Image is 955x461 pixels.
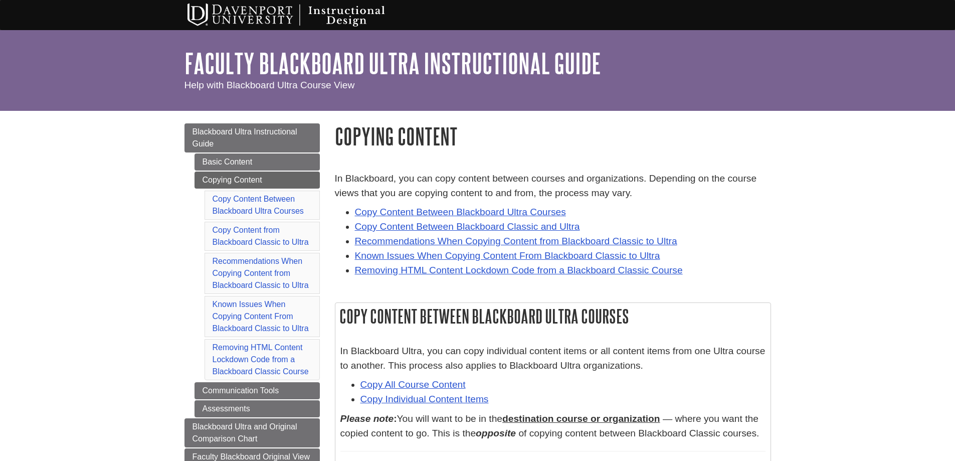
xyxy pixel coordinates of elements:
[184,48,601,79] a: Faculty Blackboard Ultra Instructional Guide
[213,343,309,376] a: Removing HTML Content Lockdown Code from a Blackboard Classic Course
[355,265,683,275] a: Removing HTML Content Lockdown Code from a Blackboard Classic Course
[355,250,660,261] a: Known Issues When Copying Content From Blackboard Classic to Ultra
[476,428,516,438] strong: opposite
[335,172,771,201] p: In Blackboard, you can copy content between courses and organizations. Depending on the course vi...
[193,422,297,443] span: Blackboard Ultra and Original Comparison Chart
[340,413,397,424] strong: :
[340,412,766,441] p: You will want to be in the — where you want the copied content to go. This is the of copying cont...
[335,303,771,330] h2: Copy Content Between Blackboard Ultra Courses
[195,382,320,399] a: Communication Tools
[184,418,320,447] a: Blackboard Ultra and Original Comparison Chart
[179,3,420,28] img: Davenport University Instructional Design
[193,127,297,148] span: Blackboard Ultra Instructional Guide
[213,226,309,246] a: Copy Content from Blackboard Classic to Ultra
[355,221,580,232] a: Copy Content Between Blackboard Classic and Ultra
[502,413,660,424] u: destination course or organization
[195,400,320,417] a: Assessments
[184,123,320,152] a: Blackboard Ultra Instructional Guide
[184,80,355,90] span: Help with Blackboard Ultra Course View
[340,344,766,373] p: In Blackboard Ultra, you can copy individual content items or all content items from one Ultra co...
[213,195,304,215] a: Copy Content Between Blackboard Ultra Courses
[355,236,677,246] a: Recommendations When Copying Content from Blackboard Classic to Ultra
[213,257,309,289] a: Recommendations When Copying Content from Blackboard Classic to Ultra
[355,207,566,217] a: Copy Content Between Blackboard Ultra Courses
[340,413,394,424] em: Please note
[335,123,771,149] h1: Copying Content
[195,172,320,189] a: Copying Content
[213,300,309,333] a: Known Issues When Copying Content From Blackboard Classic to Ultra
[360,394,489,404] a: Copy Individual Content Items
[195,153,320,171] a: Basic Content
[360,379,466,390] a: Copy All Course Content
